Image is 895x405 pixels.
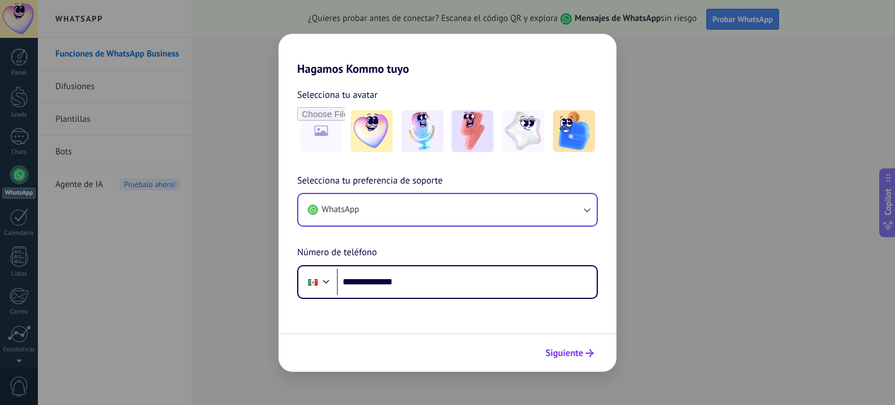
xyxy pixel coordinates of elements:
button: WhatsApp [298,194,597,226]
span: Número de teléfono [297,245,377,260]
img: -1.jpeg [351,110,393,152]
div: Mexico: + 52 [302,270,324,294]
img: -4.jpeg [502,110,544,152]
img: -5.jpeg [553,110,595,152]
img: -2.jpeg [401,110,443,152]
button: Siguiente [540,343,599,363]
span: Siguiente [545,349,583,357]
h2: Hagamos Kommo tuyo [279,34,616,76]
span: WhatsApp [322,204,359,216]
span: Selecciona tu preferencia de soporte [297,174,443,189]
img: -3.jpeg [452,110,494,152]
span: Selecciona tu avatar [297,87,378,103]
